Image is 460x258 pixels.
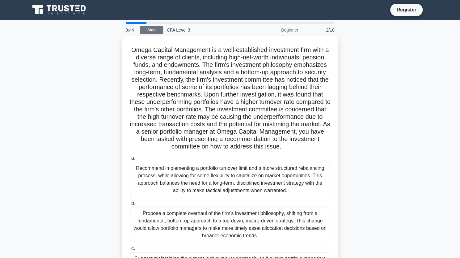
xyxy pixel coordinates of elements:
div: 2/10 [302,24,338,36]
span: c. [131,246,135,251]
div: Recommend implementing a portfolio turnover limit and a more structured rebalancing process, whil... [130,162,330,197]
div: Propose a complete overhaul of the firm's investment philosophy, shifting from a fundamental, bot... [130,207,330,242]
a: Stop [140,26,163,34]
span: a. [131,155,135,161]
h5: Omega Capital Management is a well-established investment firm with a diverse range of clients, i... [129,46,331,151]
div: CFA Level 3 [163,24,248,36]
a: Register [393,6,420,14]
div: 9:44 [122,24,140,36]
span: b. [131,200,135,206]
div: Beginner [248,24,302,36]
